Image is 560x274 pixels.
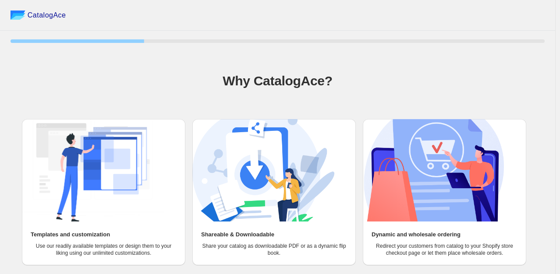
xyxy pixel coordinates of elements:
[11,72,545,90] h1: Why CatalogAce?
[28,11,66,20] span: CatalogAce
[372,242,517,256] p: Redirect your customers from catalog to your Shopify store checkout page or let them place wholes...
[192,119,334,221] img: Shareable & Downloadable
[201,242,347,256] p: Share your catalog as downloadable PDF or as a dynamic flip book.
[11,11,25,20] img: catalog ace
[363,119,505,221] img: Dynamic and wholesale ordering
[22,119,164,221] img: Templates and customization
[372,230,461,239] h2: Dynamic and wholesale ordering
[31,230,110,239] h2: Templates and customization
[201,230,274,239] h2: Shareable & Downloadable
[31,242,177,256] p: Use our readily available templates or design them to your liking using our unlimited customizati...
